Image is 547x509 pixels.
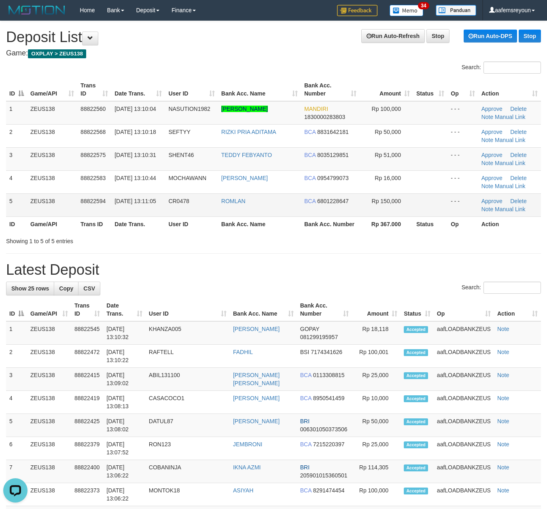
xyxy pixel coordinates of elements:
td: ZEUS138 [27,170,77,193]
td: [DATE] 13:08:02 [103,414,145,437]
img: Button%20Memo.svg [390,5,424,16]
td: [DATE] 13:10:22 [103,345,145,368]
h1: Latest Deposit [6,262,541,278]
td: 2 [6,124,27,147]
a: Manual Link [495,206,526,212]
div: Showing 1 to 5 of 5 entries [6,234,222,245]
a: Note [497,487,509,494]
a: [PERSON_NAME] [233,326,280,332]
td: [DATE] 13:06:22 [103,483,145,506]
th: Date Trans.: activate to sort column ascending [103,298,145,321]
img: panduan.png [436,5,476,16]
td: ZEUS138 [27,460,71,483]
span: SHENT46 [168,152,194,158]
span: MOCHAWANN [168,175,206,181]
td: - - - [447,101,478,125]
td: - - - [447,124,478,147]
span: CSV [83,285,95,292]
th: User ID: activate to sort column ascending [146,298,230,321]
span: Copy 205901015360501 to clipboard [300,472,348,479]
span: Accepted [404,464,428,471]
a: Stop [519,30,541,42]
a: Note [497,418,509,424]
th: Bank Acc. Number: activate to sort column ascending [297,298,352,321]
span: Copy 8291474454 to clipboard [313,487,345,494]
a: Show 25 rows [6,282,54,295]
th: Trans ID: activate to sort column ascending [77,78,111,101]
td: MONTOK18 [146,483,230,506]
td: ZEUS138 [27,101,77,125]
a: Note [497,395,509,401]
th: Op: activate to sort column ascending [434,298,494,321]
a: Run Auto-DPS [464,30,517,42]
span: BCA [300,372,312,378]
td: aafLOADBANKZEUS [434,414,494,437]
label: Search: [462,282,541,294]
span: SEFTYY [168,129,190,135]
td: 3 [6,368,27,391]
td: ZEUS138 [27,147,77,170]
span: Copy 6801228647 to clipboard [317,198,349,204]
a: Note [481,137,494,143]
span: Copy 0113308815 to clipboard [313,372,345,378]
span: Copy 0954799073 to clipboard [317,175,349,181]
a: Note [481,160,494,166]
span: 34 [418,2,429,9]
span: Copy 1830000283803 to clipboard [304,114,345,120]
span: BCA [304,129,316,135]
th: Action: activate to sort column ascending [478,78,541,101]
a: [PERSON_NAME] [221,106,268,112]
span: Accepted [404,395,428,402]
a: Approve [481,129,502,135]
span: Accepted [404,441,428,448]
td: aafLOADBANKZEUS [434,437,494,460]
a: Approve [481,198,502,204]
a: Note [497,464,509,471]
td: 7 [6,460,27,483]
th: User ID [165,216,218,231]
img: Feedback.jpg [337,5,377,16]
td: aafLOADBANKZEUS [434,345,494,368]
span: GOPAY [300,326,319,332]
td: 88822415 [71,368,103,391]
span: [DATE] 13:10:31 [114,152,156,158]
td: CASACOCO1 [146,391,230,414]
td: Rp 100,001 [352,345,401,368]
span: [DATE] 13:10:18 [114,129,156,135]
td: 88822379 [71,437,103,460]
th: Status: activate to sort column ascending [401,298,434,321]
td: ZEUS138 [27,391,71,414]
a: [PERSON_NAME] [233,418,280,424]
td: Rp 100,000 [352,483,401,506]
td: ZEUS138 [27,345,71,368]
span: Accepted [404,372,428,379]
th: Bank Acc. Name: activate to sort column ascending [218,78,301,101]
td: aafLOADBANKZEUS [434,483,494,506]
a: Manual Link [495,114,526,120]
span: Rp 51,000 [375,152,401,158]
span: Rp 16,000 [375,175,401,181]
td: Rp 10,000 [352,391,401,414]
span: [DATE] 13:10:04 [114,106,156,112]
span: 88822568 [81,129,106,135]
span: BCA [300,441,312,447]
span: Accepted [404,418,428,425]
a: Delete [510,198,526,204]
th: Status [413,216,447,231]
th: Action [478,216,541,231]
td: 6 [6,437,27,460]
th: Amount: activate to sort column ascending [360,78,413,101]
span: BCA [304,175,316,181]
td: aafLOADBANKZEUS [434,460,494,483]
span: BCA [304,198,316,204]
td: [DATE] 13:07:52 [103,437,145,460]
img: MOTION_logo.png [6,4,68,16]
span: Copy 8831642181 to clipboard [317,129,349,135]
a: [PERSON_NAME] [221,175,268,181]
td: aafLOADBANKZEUS [434,321,494,345]
a: Note [497,441,509,447]
span: Copy 006301050373506 to clipboard [300,426,348,433]
a: Approve [481,152,502,158]
a: Note [481,183,494,189]
label: Search: [462,62,541,74]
